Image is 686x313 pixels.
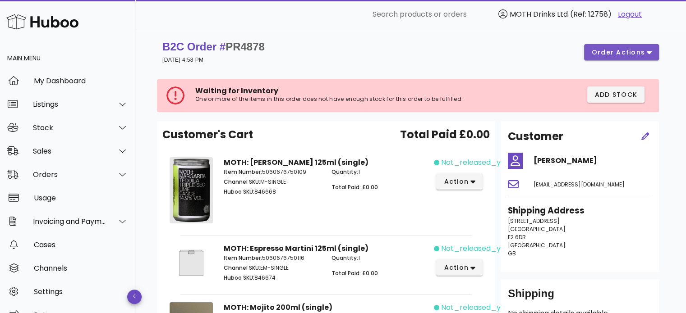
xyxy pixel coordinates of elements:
[224,188,321,196] p: 846668
[170,157,213,223] img: Product Image
[170,243,213,282] img: Product Image
[224,254,262,262] span: Item Number:
[34,77,128,85] div: My Dashboard
[594,90,638,100] span: Add Stock
[331,168,358,176] span: Quantity:
[331,168,428,176] p: 1
[510,9,568,19] span: MOTH Drinks Ltd
[162,127,253,143] span: Customer's Cart
[534,155,652,166] h4: [PERSON_NAME]
[331,183,378,191] span: Total Paid: £0.00
[331,254,428,262] p: 1
[224,274,254,281] span: Huboo SKU:
[584,44,659,60] button: order actions
[570,9,612,19] span: (Ref: 12758)
[224,302,332,313] strong: MOTH: Mojito 200ml (single)
[331,254,358,262] span: Quantity:
[224,274,321,282] p: 846674
[33,147,106,155] div: Sales
[34,194,128,202] div: Usage
[508,241,566,249] span: [GEOGRAPHIC_DATA]
[443,177,469,186] span: action
[34,240,128,249] div: Cases
[162,41,265,53] strong: B2C Order #
[508,128,563,145] h2: Customer
[508,204,652,217] h3: Shipping Address
[587,86,645,103] button: Add Stock
[33,217,106,226] div: Invoicing and Payments
[33,100,106,109] div: Listings
[224,264,260,272] span: Channel SKU:
[508,233,526,241] span: E2 6DR
[591,48,645,57] span: order actions
[224,168,321,176] p: 5060676750109
[224,254,321,262] p: 5060676750116
[441,243,508,254] span: not_released_yet
[508,225,566,233] span: [GEOGRAPHIC_DATA]
[33,170,106,179] div: Orders
[224,178,321,186] p: M-SINGLE
[34,287,128,296] div: Settings
[195,86,278,96] span: Waiting for Inventory
[224,168,262,176] span: Item Number:
[618,9,642,20] a: Logout
[6,12,78,32] img: Huboo Logo
[534,181,625,188] span: [EMAIL_ADDRESS][DOMAIN_NAME]
[441,302,508,313] span: not_released_yet
[443,263,469,272] span: action
[508,217,560,225] span: [STREET_ADDRESS]
[33,123,106,132] div: Stock
[224,157,368,168] strong: MOTH: [PERSON_NAME] 125ml (single)
[224,188,254,195] span: Huboo SKU:
[508,286,652,308] div: Shipping
[224,178,260,186] span: Channel SKU:
[508,249,516,257] span: GB
[436,173,483,190] button: action
[400,127,490,143] span: Total Paid £0.00
[224,243,368,254] strong: MOTH: Espresso Martini 125ml (single)
[436,259,483,276] button: action
[34,264,128,272] div: Channels
[224,264,321,272] p: EM-SINGLE
[331,269,378,277] span: Total Paid: £0.00
[441,157,508,168] span: not_released_yet
[162,57,203,63] small: [DATE] 4:58 PM
[195,95,503,103] p: One or more of the items in this order does not have enough stock for this order to be fulfilled.
[226,41,265,53] span: PR4878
